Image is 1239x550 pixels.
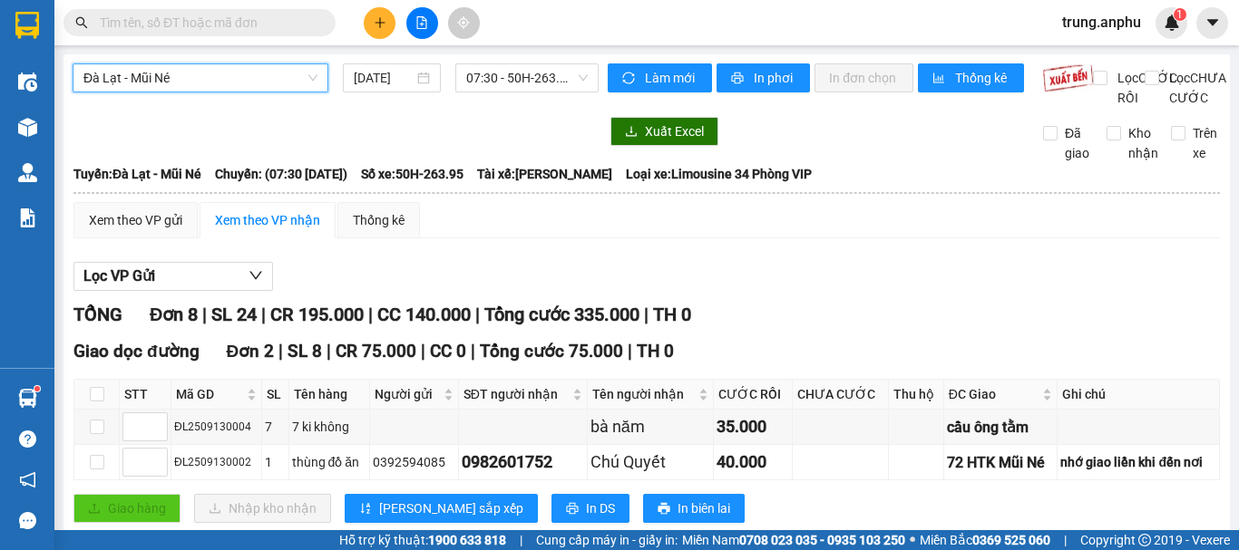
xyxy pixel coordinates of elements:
[18,208,37,227] img: solution-icon
[150,304,198,325] span: Đơn 8
[653,304,691,325] span: TH 0
[480,341,623,362] span: Tổng cước 75.000
[1164,14,1180,31] img: icon-new-feature
[174,419,259,436] div: ĐL2509130004
[448,7,480,39] button: aim
[289,380,370,410] th: Tên hàng
[406,7,438,39] button: file-add
[463,384,569,404] span: SĐT người nhận
[754,68,795,88] span: In phơi
[592,384,695,404] span: Tên người nhận
[610,117,718,146] button: downloadXuất Excel
[918,63,1024,92] button: bar-chartThống kê
[1060,452,1216,472] div: nhớ giao liền khi đến nơi
[270,304,364,325] span: CR 195.000
[100,13,314,33] input: Tìm tên, số ĐT hoặc mã đơn
[73,304,122,325] span: TỔNG
[947,416,1055,439] div: cầu ông tằm
[471,341,475,362] span: |
[73,341,200,362] span: Giao dọc đường
[278,341,283,362] span: |
[368,304,373,325] span: |
[588,445,714,480] td: Chú Quyết
[972,533,1050,547] strong: 0369 525 060
[262,380,288,410] th: SL
[590,449,710,475] div: Chú Quyết
[353,210,405,230] div: Thống kê
[171,445,262,480] td: ĐL2509130002
[484,304,639,325] span: Tổng cước 335.000
[339,530,506,550] span: Hỗ trợ kỹ thuật:
[15,12,39,39] img: logo-vxr
[34,386,40,391] sup: 1
[18,72,37,92] img: warehouse-icon
[626,164,812,184] span: Loại xe: Limousine 34 Phòng VIP
[249,268,263,283] span: down
[374,16,386,29] span: plus
[643,494,745,523] button: printerIn biên lai
[265,452,285,472] div: 1
[739,533,905,547] strong: 0708 023 035 - 0935 103 250
[375,384,440,404] span: Người gửi
[1110,68,1180,108] span: Lọc CƯỚC RỒI
[1185,123,1224,163] span: Trên xe
[1121,123,1166,163] span: Kho nhận
[608,63,712,92] button: syncLàm mới
[793,380,889,410] th: CHƯA CƯỚC
[588,410,714,445] td: bà năm
[645,68,698,88] span: Làm mới
[202,304,207,325] span: |
[586,498,615,518] span: In DS
[815,63,913,92] button: In đơn chọn
[717,63,810,92] button: printerIn phơi
[949,384,1039,404] span: ĐC Giao
[1048,11,1156,34] span: trung.anphu
[1058,123,1097,163] span: Đã giao
[1042,63,1094,92] img: 9k=
[421,341,425,362] span: |
[622,72,638,86] span: sync
[171,410,262,445] td: ĐL2509130004
[89,210,182,230] div: Xem theo VP gửi
[120,380,171,410] th: STT
[566,502,579,516] span: printer
[644,304,649,325] span: |
[83,265,155,287] span: Lọc VP Gửi
[1205,14,1221,31] span: caret-down
[174,454,259,471] div: ĐL2509130002
[73,167,201,181] b: Tuyến: Đà Lạt - Mũi Né
[428,533,506,547] strong: 1900 633 818
[466,64,588,92] span: 07:30 - 50H-263.95
[377,304,471,325] span: CC 140.000
[536,530,678,550] span: Cung cấp máy in - giấy in:
[1196,7,1228,39] button: caret-down
[717,414,789,439] div: 35.000
[292,452,366,472] div: thùng đồ ăn
[520,530,522,550] span: |
[194,494,331,523] button: downloadNhập kho nhận
[292,417,366,437] div: 7 ki không
[327,341,331,362] span: |
[73,494,180,523] button: uploadGiao hàng
[430,341,466,362] span: CC 0
[19,430,36,448] span: question-circle
[590,414,710,439] div: bà năm
[227,341,275,362] span: Đơn 2
[731,72,746,86] span: printer
[955,68,1010,88] span: Thống kê
[73,262,273,291] button: Lọc VP Gửi
[1174,8,1186,21] sup: 1
[645,121,704,141] span: Xuất Excel
[459,445,588,480] td: 0982601752
[18,389,37,408] img: warehouse-icon
[373,452,455,472] div: 0392594085
[18,118,37,137] img: warehouse-icon
[215,164,347,184] span: Chuyến: (07:30 [DATE])
[364,7,395,39] button: plus
[215,210,320,230] div: Xem theo VP nhận
[83,64,317,92] span: Đà Lạt - Mũi Né
[625,125,638,140] span: download
[361,164,463,184] span: Số xe: 50H-263.95
[920,530,1050,550] span: Miền Bắc
[265,417,285,437] div: 7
